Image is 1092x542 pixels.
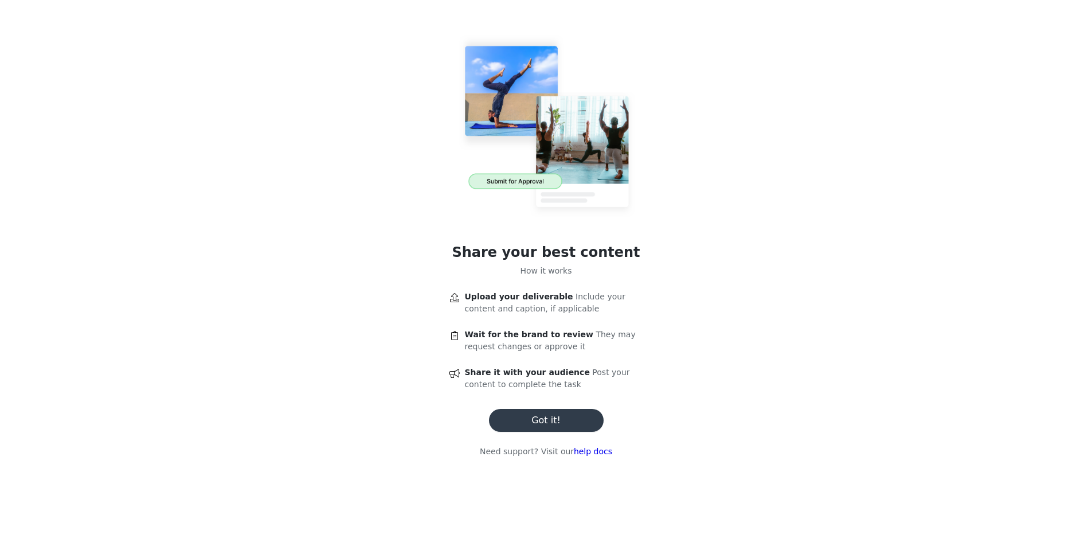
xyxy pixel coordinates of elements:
span: Include your content and caption, if applicable [465,292,625,313]
p: How it works [520,265,572,277]
span: Post your content to complete the task [465,368,630,389]
img: content approval [446,28,647,228]
a: help docs [574,447,612,456]
span: They may request changes or approve it [465,330,636,351]
button: Got it! [489,409,604,432]
span: Share it with your audience [465,368,590,377]
p: Need support? Visit our [480,446,612,458]
h1: Share your best content [452,242,640,263]
span: Wait for the brand to review [465,330,593,339]
span: Upload your deliverable [465,292,573,301]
